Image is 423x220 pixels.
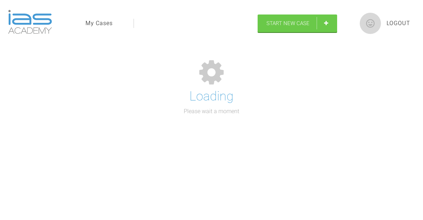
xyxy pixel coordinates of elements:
img: profile.png [360,13,381,34]
a: Logout [387,19,410,28]
span: Start New Case [266,20,310,27]
img: logo-light.3e3ef733.png [8,10,52,34]
a: My Cases [86,19,113,28]
a: Start New Case [258,15,337,32]
h1: Loading [189,86,234,107]
p: Please wait a moment [184,107,239,116]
